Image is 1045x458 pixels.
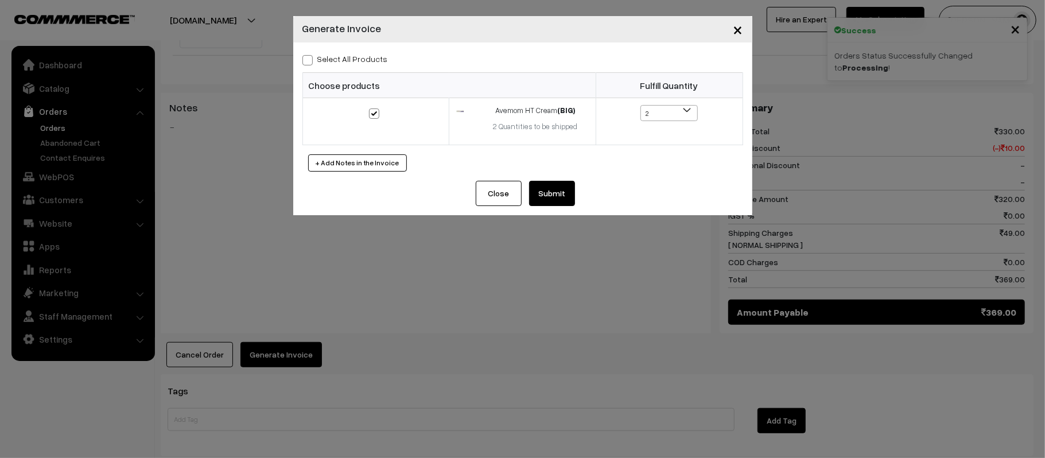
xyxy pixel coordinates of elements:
div: 2 Quantities to be shipped [481,121,589,133]
span: × [733,18,743,40]
span: 2 [641,106,697,122]
img: 170481795079721000035039.png [456,108,464,115]
label: Select all Products [302,53,388,65]
button: + Add Notes in the Invoice [308,154,407,172]
strong: (BIG) [557,106,575,115]
button: Close [724,11,752,47]
span: 2 [640,105,698,121]
button: Submit [529,181,575,206]
th: Choose products [302,73,596,98]
button: Close [476,181,522,206]
th: Fulfill Quantity [596,73,743,98]
div: Avemom HT Cream [481,105,589,117]
h4: Generate Invoice [302,21,382,36]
